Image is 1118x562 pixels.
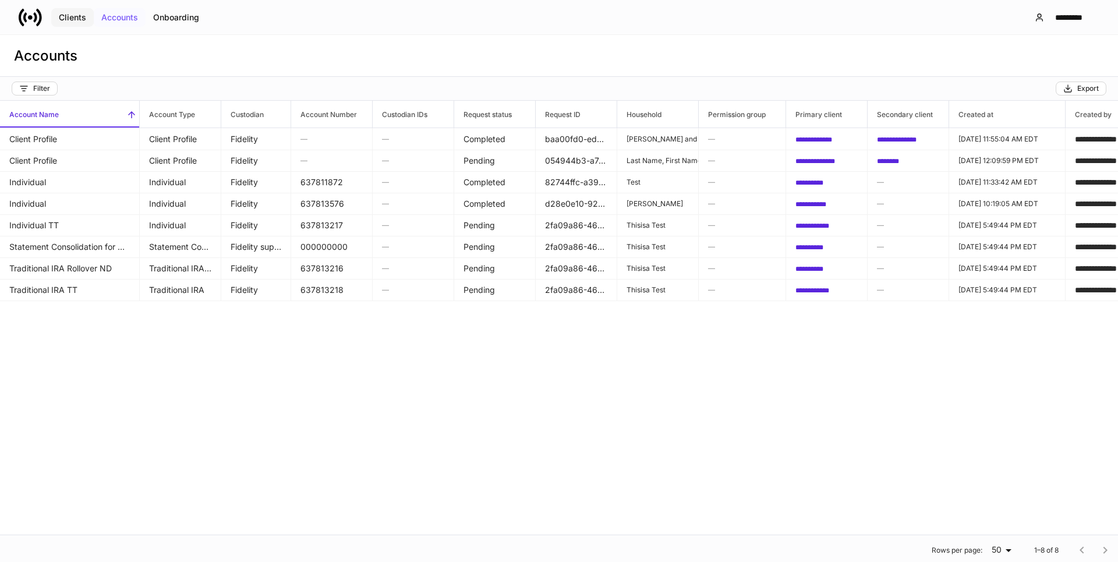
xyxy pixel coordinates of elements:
[153,13,199,22] div: Onboarding
[300,133,363,144] h6: —
[786,193,868,215] td: 0f466b5e-cfe9-4b9e-b12e-403f9bbadebc
[454,193,536,215] td: Completed
[949,257,1066,280] td: 2025-09-11T21:49:44.004Z
[949,109,993,120] h6: Created at
[221,193,291,215] td: Fidelity
[868,101,949,128] span: Secondary client
[877,198,939,209] h6: —
[536,171,617,193] td: 82744ffc-a397-43bc-87ed-a0dcd844775c
[627,156,689,165] p: Last Name, First Name
[958,178,1056,187] p: [DATE] 11:33:42 AM EDT
[786,171,868,193] td: 2e396347-53ce-4c41-80c3-c5f5edb1feb8
[786,101,867,128] span: Primary client
[786,257,868,280] td: 977ae3a2-6c14-49df-a8b6-ac3c24f6078b
[627,242,689,252] p: Thisisa Test
[868,109,933,120] h6: Secondary client
[221,257,291,280] td: Fidelity
[291,236,373,258] td: 000000000
[949,128,1066,150] td: 2025-09-12T15:55:04.373Z
[958,221,1056,230] p: [DATE] 5:49:44 PM EDT
[382,176,444,188] h6: —
[382,133,444,144] h6: —
[617,101,698,128] span: Household
[627,199,689,208] p: [PERSON_NAME]
[221,128,291,150] td: Fidelity
[291,257,373,280] td: 637813216
[146,8,207,27] button: Onboarding
[291,214,373,236] td: 637813217
[221,150,291,172] td: Fidelity
[140,236,221,258] td: Statement Consolidation for Households
[382,198,444,209] h6: —
[868,128,949,150] td: c8928b1a-3942-42ab-b2f0-d2f26851614a
[932,546,982,555] p: Rows per page:
[958,242,1056,252] p: [DATE] 5:49:44 PM EDT
[382,220,444,231] h6: —
[949,193,1066,215] td: 2025-09-12T14:19:05.405Z
[94,8,146,27] button: Accounts
[140,279,221,301] td: Traditional IRA
[627,135,689,144] p: [PERSON_NAME] and [PERSON_NAME]
[1063,84,1099,93] div: Export
[1034,546,1059,555] p: 1–8 of 8
[708,284,776,295] h6: —
[454,279,536,301] td: Pending
[877,220,939,231] h6: —
[708,198,776,209] h6: —
[1066,109,1112,120] h6: Created by
[949,171,1066,193] td: 2025-09-11T15:33:42.570Z
[454,109,512,120] h6: Request status
[958,285,1056,295] p: [DATE] 5:49:44 PM EDT
[958,264,1056,273] p: [DATE] 5:49:44 PM EDT
[958,135,1056,144] p: [DATE] 11:55:04 AM EDT
[382,284,444,295] h6: —
[708,220,776,231] h6: —
[140,171,221,193] td: Individual
[382,241,444,252] h6: —
[536,279,617,301] td: 2fa09a86-465e-4e82-a8e4-624ffa1fdc44
[454,214,536,236] td: Pending
[949,279,1066,301] td: 2025-09-11T21:49:44.005Z
[786,109,842,120] h6: Primary client
[291,279,373,301] td: 637813218
[536,214,617,236] td: 2fa09a86-465e-4e82-a8e4-624ffa1fdc44
[617,109,661,120] h6: Household
[59,13,86,22] div: Clients
[221,236,291,258] td: Fidelity supplemental forms
[373,109,427,120] h6: Custodian IDs
[221,214,291,236] td: Fidelity
[786,128,868,150] td: e811940f-4723-485f-877b-ef7cf40b1c04
[291,101,372,128] span: Account Number
[536,257,617,280] td: 2fa09a86-465e-4e82-a8e4-624ffa1fdc44
[101,13,138,22] div: Accounts
[699,109,766,120] h6: Permission group
[454,150,536,172] td: Pending
[627,264,689,273] p: Thisisa Test
[454,171,536,193] td: Completed
[708,263,776,274] h6: —
[291,109,357,120] h6: Account Number
[1056,82,1106,96] button: Export
[140,101,221,128] span: Account Type
[140,109,195,120] h6: Account Type
[454,257,536,280] td: Pending
[291,193,373,215] td: 637813576
[949,150,1066,172] td: 2025-09-12T16:09:59.395Z
[536,128,617,150] td: baa00fd0-ed6d-40de-ae08-fdc08dfbdb8e
[627,221,689,230] p: Thisisa Test
[536,236,617,258] td: 2fa09a86-465e-4e82-a8e4-624ffa1fdc44
[627,285,689,295] p: Thisisa Test
[868,150,949,172] td: 5df52f19-83d7-4db7-9398-c0106443e19e
[708,241,776,252] h6: —
[987,544,1016,556] div: 50
[140,257,221,280] td: Traditional IRA Rollover
[877,263,939,274] h6: —
[708,133,776,144] h6: —
[140,150,221,172] td: Client Profile
[373,101,454,128] span: Custodian IDs
[708,155,776,166] h6: —
[140,214,221,236] td: Individual
[877,241,939,252] h6: —
[958,156,1056,165] p: [DATE] 12:09:59 PM EDT
[140,193,221,215] td: Individual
